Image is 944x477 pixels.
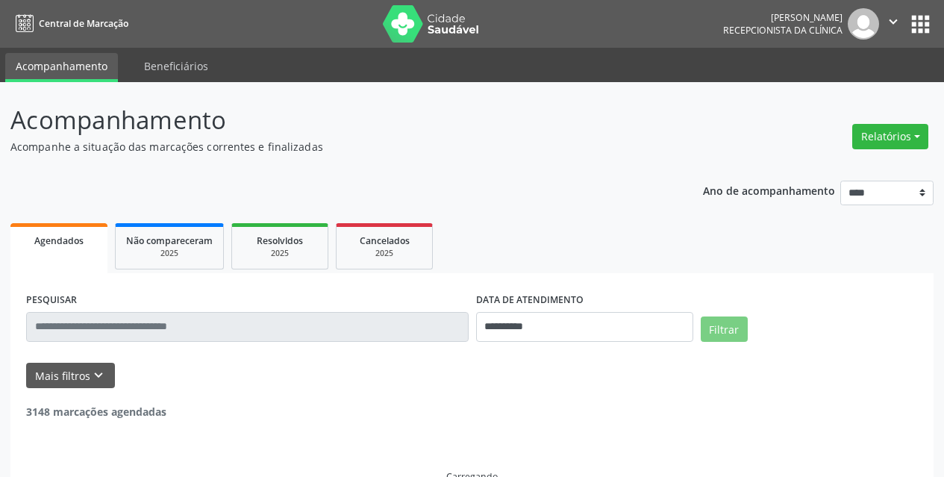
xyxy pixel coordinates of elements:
span: Recepcionista da clínica [723,24,843,37]
span: Cancelados [360,234,410,247]
span: Não compareceram [126,234,213,247]
div: 2025 [347,248,422,259]
button:  [879,8,907,40]
button: Relatórios [852,124,928,149]
span: Central de Marcação [39,17,128,30]
label: PESQUISAR [26,289,77,312]
a: Central de Marcação [10,11,128,36]
a: Beneficiários [134,53,219,79]
p: Ano de acompanhamento [703,181,835,199]
p: Acompanhamento [10,102,657,139]
span: Resolvidos [257,234,303,247]
span: Agendados [34,234,84,247]
button: Filtrar [701,317,748,342]
img: img [848,8,879,40]
button: apps [907,11,934,37]
div: 2025 [243,248,317,259]
p: Acompanhe a situação das marcações correntes e finalizadas [10,139,657,155]
div: 2025 [126,248,213,259]
div: [PERSON_NAME] [723,11,843,24]
strong: 3148 marcações agendadas [26,405,166,419]
label: DATA DE ATENDIMENTO [476,289,584,312]
button: Mais filtroskeyboard_arrow_down [26,363,115,389]
i:  [885,13,901,30]
a: Acompanhamento [5,53,118,82]
i: keyboard_arrow_down [90,367,107,384]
